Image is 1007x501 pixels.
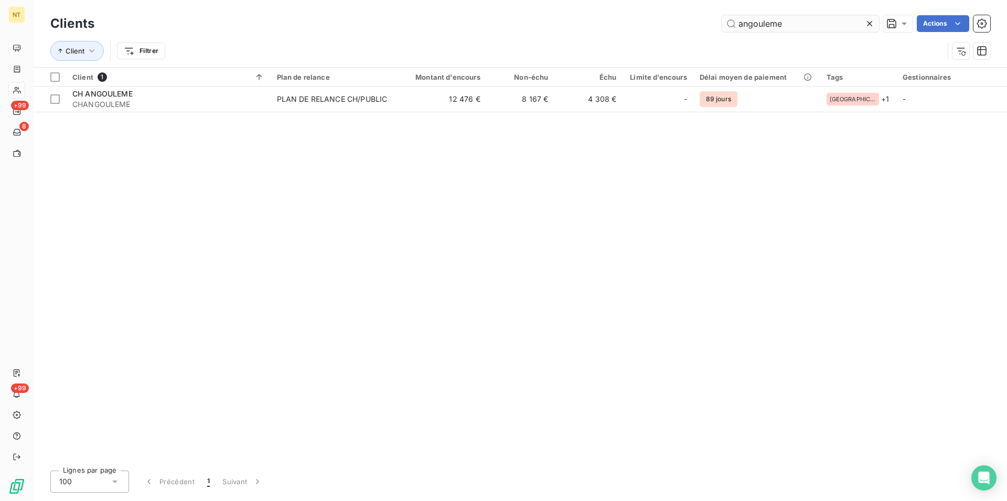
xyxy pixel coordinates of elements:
button: 1 [201,471,216,493]
span: - [903,94,906,103]
div: Délai moyen de paiement [700,73,814,81]
button: Précédent [137,471,201,493]
div: Tags [827,73,890,81]
div: PLAN DE RELANCE CH/PUBLIC [277,94,388,104]
div: Open Intercom Messenger [971,465,997,491]
td: 4 308 € [555,87,623,112]
button: Actions [917,15,969,32]
span: + 1 [881,93,889,104]
span: CHANGOULEME [72,99,264,110]
span: - [684,94,687,104]
span: 89 jours [700,91,737,107]
input: Rechercher [722,15,879,32]
div: Plan de relance [277,73,389,81]
div: Montant d'encours [402,73,480,81]
span: 1 [98,72,107,82]
span: Client [72,73,93,81]
button: Filtrer [117,42,165,59]
span: +99 [11,101,29,110]
span: CH ANGOULEME [72,89,133,98]
div: NT [8,6,25,23]
td: 8 167 € [487,87,555,112]
div: Limite d’encours [629,73,687,81]
button: Suivant [216,471,269,493]
h3: Clients [50,14,94,33]
span: +99 [11,383,29,393]
span: Client [66,47,84,55]
div: Échu [561,73,617,81]
span: 1 [207,476,210,487]
span: [GEOGRAPHIC_DATA] [830,96,876,102]
div: Gestionnaires [903,73,1001,81]
button: Client [50,41,104,61]
td: 12 476 € [395,87,487,112]
span: 100 [59,476,72,487]
img: Logo LeanPay [8,478,25,495]
span: 8 [19,122,29,131]
div: Non-échu [493,73,549,81]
